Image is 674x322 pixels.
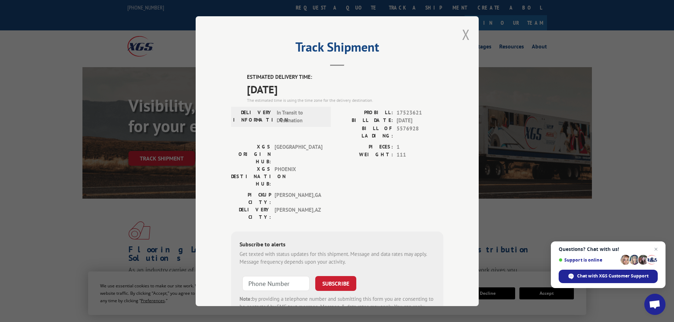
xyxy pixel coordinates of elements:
label: DELIVERY CITY: [231,206,271,221]
div: by providing a telephone number and submitting this form you are consenting to be contacted by SM... [240,295,435,319]
label: WEIGHT: [337,151,393,159]
label: BILL DATE: [337,117,393,125]
span: Close chat [652,245,660,253]
span: PHOENIX [275,165,322,187]
div: The estimated time is using the time zone for the delivery destination. [247,97,443,103]
span: Support is online [559,257,618,263]
button: SUBSCRIBE [315,276,356,291]
span: [PERSON_NAME] , GA [275,191,322,206]
label: XGS ORIGIN HUB: [231,143,271,165]
label: BILL OF LADING: [337,124,393,139]
div: Open chat [644,294,666,315]
strong: Note: [240,295,252,302]
span: 1 [397,143,443,151]
div: Chat with XGS Customer Support [559,270,658,283]
span: [DATE] [247,81,443,97]
label: PROBILL: [337,109,393,117]
div: Get texted with status updates for this shipment. Message and data rates may apply. Message frequ... [240,250,435,266]
div: Subscribe to alerts [240,240,435,250]
span: 17523621 [397,109,443,117]
button: Close modal [462,25,470,44]
span: 5576928 [397,124,443,139]
span: [PERSON_NAME] , AZ [275,206,322,221]
span: Questions? Chat with us! [559,246,658,252]
span: [DATE] [397,117,443,125]
span: 111 [397,151,443,159]
h2: Track Shipment [231,42,443,55]
label: PICKUP CITY: [231,191,271,206]
input: Phone Number [242,276,310,291]
label: XGS DESTINATION HUB: [231,165,271,187]
span: Chat with XGS Customer Support [577,273,649,279]
span: [GEOGRAPHIC_DATA] [275,143,322,165]
label: ESTIMATED DELIVERY TIME: [247,73,443,81]
span: In Transit to Destination [277,109,324,124]
label: PIECES: [337,143,393,151]
label: DELIVERY INFORMATION: [233,109,273,124]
